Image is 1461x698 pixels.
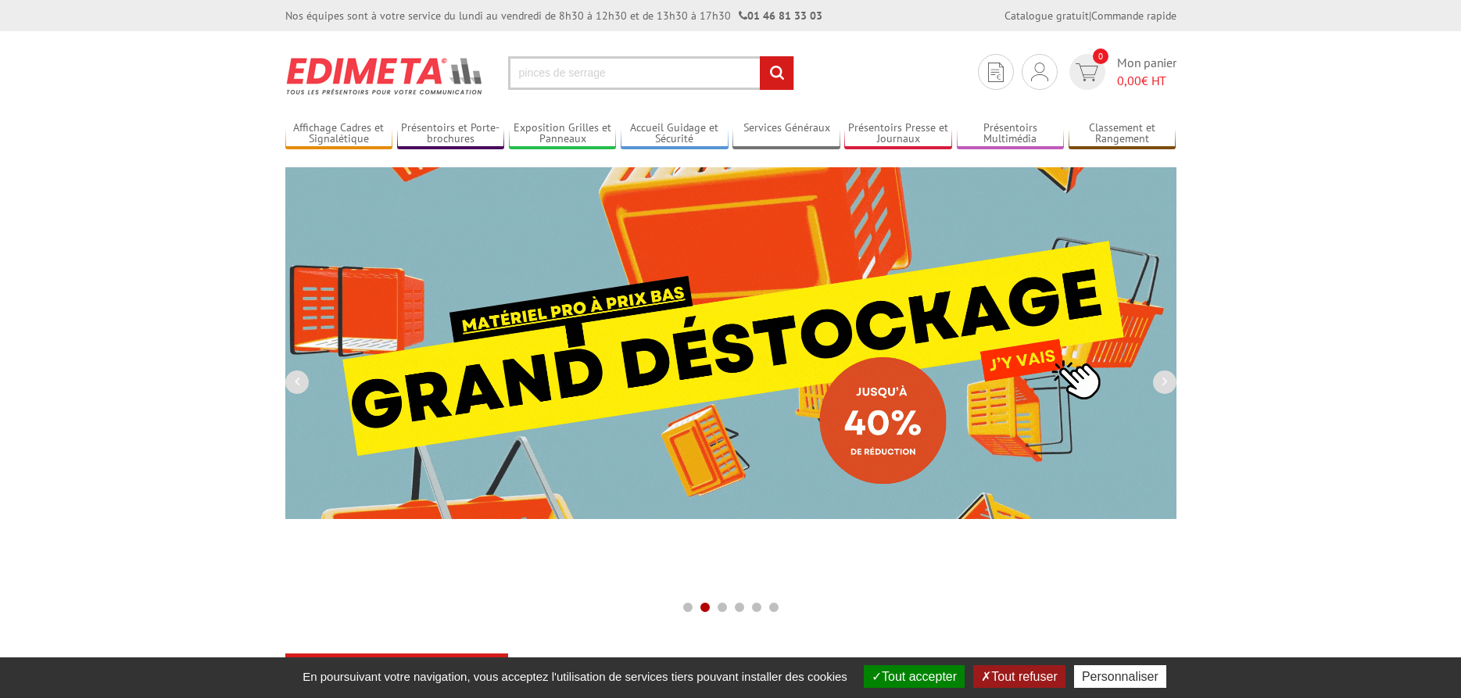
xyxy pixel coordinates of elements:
[1076,63,1098,81] img: devis rapide
[1069,121,1176,147] a: Classement et Rangement
[1117,54,1176,90] span: Mon panier
[957,121,1065,147] a: Présentoirs Multimédia
[621,121,729,147] a: Accueil Guidage et Sécurité
[973,665,1065,688] button: Tout refuser
[732,121,840,147] a: Services Généraux
[864,665,965,688] button: Tout accepter
[1091,9,1176,23] a: Commande rapide
[1004,8,1176,23] div: |
[295,670,855,683] span: En poursuivant votre navigation, vous acceptez l'utilisation de services tiers pouvant installer ...
[285,121,393,147] a: Affichage Cadres et Signalétique
[750,657,935,685] a: nouveautés
[1117,72,1176,90] span: € HT
[844,121,952,147] a: Présentoirs Presse et Journaux
[509,121,617,147] a: Exposition Grilles et Panneaux
[1031,63,1048,81] img: devis rapide
[739,9,822,23] strong: 01 46 81 33 03
[760,56,793,90] input: rechercher
[1093,48,1108,64] span: 0
[285,47,485,105] img: Présentoir, panneau, stand - Edimeta - PLV, affichage, mobilier bureau, entreprise
[1065,54,1176,90] a: devis rapide 0 Mon panier 0,00€ HT
[1074,665,1166,688] button: Personnaliser (fenêtre modale)
[285,8,822,23] div: Nos équipes sont à votre service du lundi au vendredi de 8h30 à 12h30 et de 13h30 à 17h30
[397,121,505,147] a: Présentoirs et Porte-brochures
[972,657,1168,688] b: Les promotions
[1004,9,1089,23] a: Catalogue gratuit
[527,657,712,685] a: Destockage
[988,63,1004,82] img: devis rapide
[508,56,794,90] input: Rechercher un produit ou une référence...
[1117,73,1141,88] span: 0,00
